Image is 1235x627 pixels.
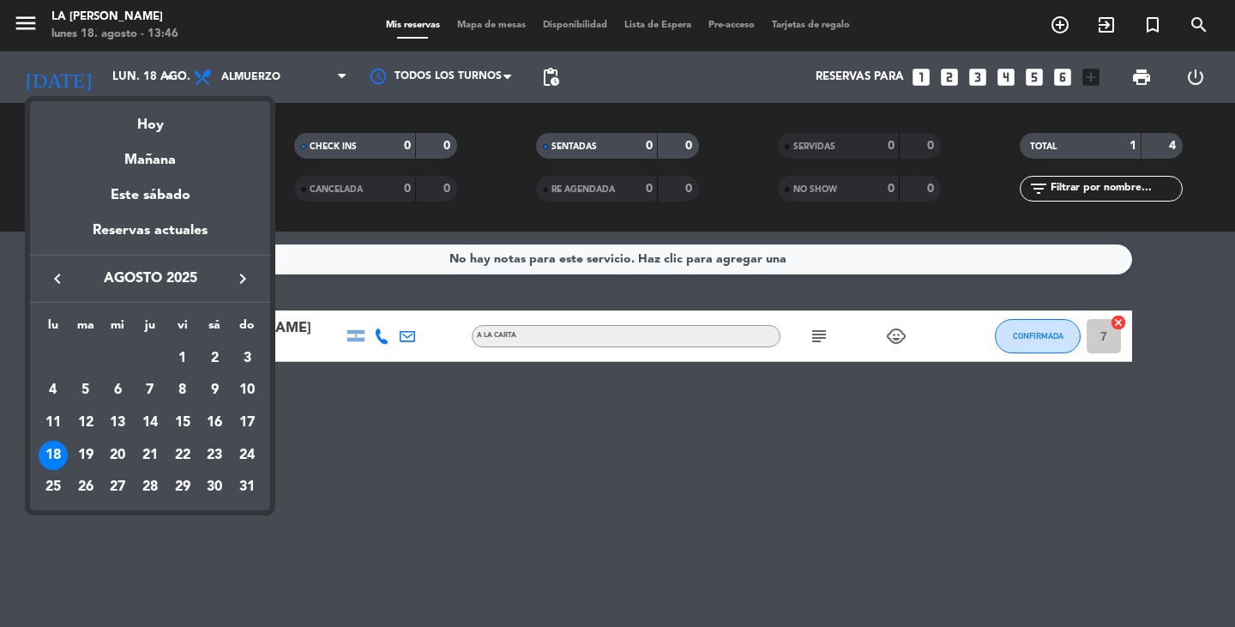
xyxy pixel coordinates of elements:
div: 10 [232,376,262,405]
td: 11 de agosto de 2025 [37,407,69,439]
div: 23 [200,441,229,470]
td: 13 de agosto de 2025 [101,407,134,439]
div: 18 [39,441,68,470]
div: 20 [103,441,132,470]
div: 31 [232,473,262,503]
td: 21 de agosto de 2025 [134,439,166,472]
div: 3 [232,344,262,373]
div: 13 [103,408,132,437]
td: 6 de agosto de 2025 [101,375,134,407]
td: 29 de agosto de 2025 [166,472,199,504]
th: viernes [166,316,199,342]
td: 24 de agosto de 2025 [231,439,263,472]
div: Reservas actuales [30,220,270,255]
td: 2 de agosto de 2025 [199,342,232,375]
div: 29 [168,473,197,503]
div: 28 [136,473,165,503]
td: 18 de agosto de 2025 [37,439,69,472]
td: 4 de agosto de 2025 [37,375,69,407]
button: keyboard_arrow_right [227,268,258,290]
div: 21 [136,441,165,470]
td: 7 de agosto de 2025 [134,375,166,407]
td: 12 de agosto de 2025 [69,407,102,439]
div: 4 [39,376,68,405]
i: keyboard_arrow_left [47,268,68,289]
td: 17 de agosto de 2025 [231,407,263,439]
td: 23 de agosto de 2025 [199,439,232,472]
div: 16 [200,408,229,437]
td: 10 de agosto de 2025 [231,375,263,407]
div: 9 [200,376,229,405]
div: Hoy [30,101,270,136]
div: 12 [71,408,100,437]
td: 30 de agosto de 2025 [199,472,232,504]
div: 5 [71,376,100,405]
div: 17 [232,408,262,437]
td: 28 de agosto de 2025 [134,472,166,504]
td: 5 de agosto de 2025 [69,375,102,407]
div: 27 [103,473,132,503]
th: domingo [231,316,263,342]
th: sábado [199,316,232,342]
div: 15 [168,408,197,437]
div: Mañana [30,136,270,172]
div: 30 [200,473,229,503]
td: 31 de agosto de 2025 [231,472,263,504]
th: lunes [37,316,69,342]
div: 8 [168,376,197,405]
td: 9 de agosto de 2025 [199,375,232,407]
div: 1 [168,344,197,373]
div: Este sábado [30,172,270,220]
div: 11 [39,408,68,437]
td: 22 de agosto de 2025 [166,439,199,472]
div: 14 [136,408,165,437]
div: 2 [200,344,229,373]
div: 24 [232,441,262,470]
div: 19 [71,441,100,470]
th: martes [69,316,102,342]
div: 22 [168,441,197,470]
span: agosto 2025 [73,268,227,290]
td: 20 de agosto de 2025 [101,439,134,472]
td: AGO. [37,342,166,375]
td: 19 de agosto de 2025 [69,439,102,472]
th: jueves [134,316,166,342]
td: 1 de agosto de 2025 [166,342,199,375]
td: 16 de agosto de 2025 [199,407,232,439]
button: keyboard_arrow_left [42,268,73,290]
td: 25 de agosto de 2025 [37,472,69,504]
div: 6 [103,376,132,405]
th: miércoles [101,316,134,342]
div: 26 [71,473,100,503]
td: 8 de agosto de 2025 [166,375,199,407]
td: 15 de agosto de 2025 [166,407,199,439]
td: 3 de agosto de 2025 [231,342,263,375]
td: 27 de agosto de 2025 [101,472,134,504]
td: 26 de agosto de 2025 [69,472,102,504]
div: 7 [136,376,165,405]
div: 25 [39,473,68,503]
td: 14 de agosto de 2025 [134,407,166,439]
i: keyboard_arrow_right [232,268,253,289]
